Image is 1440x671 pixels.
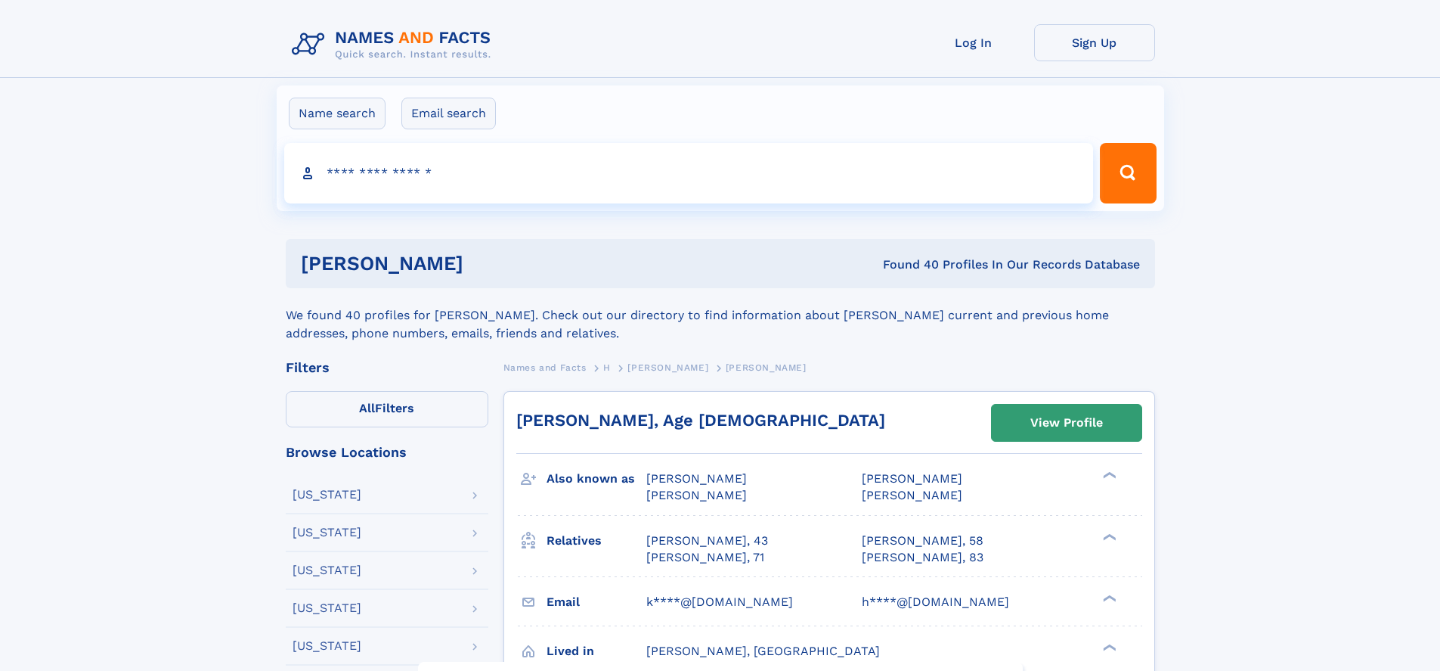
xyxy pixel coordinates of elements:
[547,528,646,554] h3: Relatives
[286,24,503,65] img: Logo Names and Facts
[547,638,646,664] h3: Lived in
[726,362,807,373] span: [PERSON_NAME]
[646,549,764,566] a: [PERSON_NAME], 71
[1099,642,1117,652] div: ❯
[603,362,611,373] span: H
[1034,24,1155,61] a: Sign Up
[646,644,880,658] span: [PERSON_NAME], [GEOGRAPHIC_DATA]
[646,488,747,502] span: [PERSON_NAME]
[1100,143,1156,203] button: Search Button
[627,362,708,373] span: [PERSON_NAME]
[1099,471,1117,480] div: ❯
[673,256,1140,273] div: Found 40 Profiles In Our Records Database
[1099,593,1117,603] div: ❯
[646,533,768,549] a: [PERSON_NAME], 43
[646,471,747,486] span: [PERSON_NAME]
[293,489,361,501] div: [US_STATE]
[286,361,488,374] div: Filters
[293,527,361,539] div: [US_STATE]
[293,640,361,652] div: [US_STATE]
[293,602,361,614] div: [US_STATE]
[286,288,1155,343] div: We found 40 profiles for [PERSON_NAME]. Check out our directory to find information about [PERSON...
[627,358,708,377] a: [PERSON_NAME]
[1099,532,1117,542] div: ❯
[862,533,983,549] a: [PERSON_NAME], 58
[289,98,386,129] label: Name search
[603,358,611,377] a: H
[359,401,375,415] span: All
[284,143,1094,203] input: search input
[547,589,646,615] h3: Email
[286,446,488,459] div: Browse Locations
[862,488,962,502] span: [PERSON_NAME]
[862,549,983,566] a: [PERSON_NAME], 83
[862,471,962,486] span: [PERSON_NAME]
[992,405,1141,441] a: View Profile
[503,358,587,377] a: Names and Facts
[913,24,1034,61] a: Log In
[547,466,646,492] h3: Also known as
[293,564,361,576] div: [US_STATE]
[401,98,496,129] label: Email search
[301,254,674,273] h1: [PERSON_NAME]
[1030,405,1103,440] div: View Profile
[516,411,885,430] a: [PERSON_NAME], Age [DEMOGRAPHIC_DATA]
[286,391,488,427] label: Filters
